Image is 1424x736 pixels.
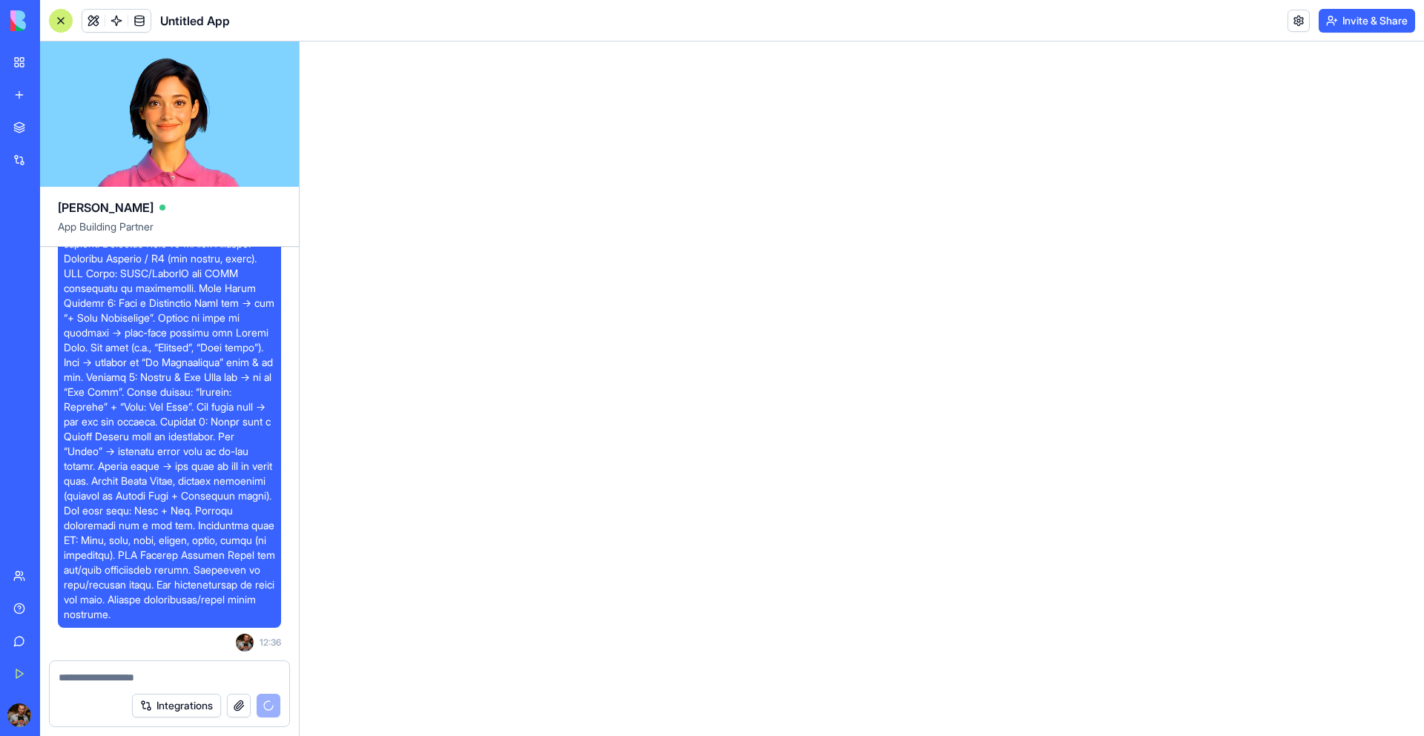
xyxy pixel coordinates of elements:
img: ACg8ocLmyaKWHX7r8GcCFDsf2lc9GEGvHod_pvHd1Mr-1iSUQBwi8enp=s96-c [7,703,31,727]
img: logo [10,10,102,31]
button: Invite & Share [1319,9,1415,33]
span: App Building Partner [58,219,281,246]
img: ACg8ocLmyaKWHX7r8GcCFDsf2lc9GEGvHod_pvHd1Mr-1iSUQBwi8enp=s96-c [236,634,254,652]
button: Integrations [132,694,221,717]
span: Untitled App [160,12,230,30]
span: 12:36 [260,637,281,649]
span: [PERSON_NAME] [58,199,154,216]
